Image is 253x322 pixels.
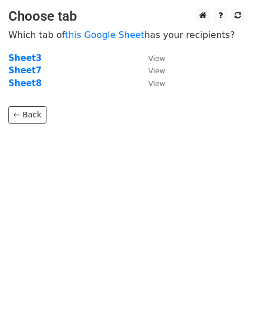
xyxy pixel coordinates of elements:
a: View [137,65,165,75]
a: View [137,53,165,63]
small: View [148,67,165,75]
a: ← Back [8,106,46,124]
a: View [137,78,165,88]
a: Sheet7 [8,65,41,75]
a: Sheet8 [8,78,41,88]
small: View [148,79,165,88]
a: this Google Sheet [65,30,144,40]
a: Sheet3 [8,53,41,63]
small: View [148,54,165,63]
h3: Choose tab [8,8,245,25]
p: Which tab of has your recipients? [8,29,245,41]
